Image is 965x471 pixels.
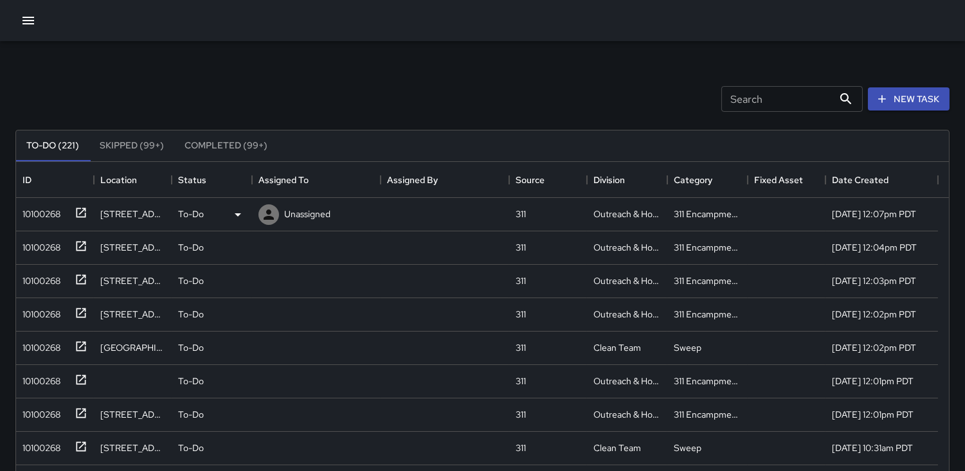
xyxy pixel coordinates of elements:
div: Category [674,162,712,198]
div: 10100268 [17,336,60,354]
div: Source [516,162,545,198]
div: 1201 Mission Street [100,308,165,321]
div: 311 [516,274,526,287]
p: To-Do [178,274,204,287]
button: Completed (99+) [174,130,278,161]
div: 311 [516,208,526,220]
div: 1292 Market Street [100,208,165,220]
div: ID [16,162,94,198]
div: Status [178,162,206,198]
div: Category [667,162,748,198]
div: 9/26/2025, 12:02pm PDT [832,308,916,321]
div: 1171 Mission Street [100,341,165,354]
div: 311 Encampments [674,241,741,254]
div: 10100268 [17,202,60,220]
button: To-Do (221) [16,130,89,161]
div: Outreach & Hospitality [593,408,661,421]
div: Assigned By [381,162,509,198]
p: To-Do [178,441,204,454]
div: Fixed Asset [748,162,825,198]
div: Clean Team [593,341,641,354]
div: 311 Encampments [674,375,741,387]
div: 10100268 [17,303,60,321]
div: Division [587,162,667,198]
div: 10100268 [17,403,60,421]
div: Location [100,162,137,198]
div: 311 [516,375,526,387]
div: 311 Encampments [674,408,741,421]
div: Location [94,162,172,198]
p: To-Do [178,341,204,354]
div: Clean Team [593,441,641,454]
div: 10100268 [17,369,60,387]
div: 311 [516,341,526,354]
div: Division [593,162,625,198]
div: 311 [516,241,526,254]
div: 311 Encampments [674,208,741,220]
div: 311 Encampments [674,274,741,287]
div: Assigned By [387,162,438,198]
div: 311 [516,408,526,421]
div: 9/26/2025, 12:01pm PDT [832,408,914,421]
div: 10100268 [17,236,60,254]
button: Skipped (99+) [89,130,174,161]
p: Unassigned [284,208,330,220]
div: 9/26/2025, 12:07pm PDT [832,208,916,220]
p: To-Do [178,241,204,254]
div: Date Created [832,162,888,198]
p: To-Do [178,408,204,421]
div: Assigned To [252,162,381,198]
button: New Task [868,87,950,111]
div: Outreach & Hospitality [593,375,661,387]
div: 10100268 [17,436,60,454]
div: 311 [516,308,526,321]
div: 9/26/2025, 12:03pm PDT [832,274,916,287]
div: 88 6th Street [100,241,165,254]
div: Sweep [674,441,701,454]
div: 311 [516,441,526,454]
div: Outreach & Hospitality [593,308,661,321]
div: 9/26/2025, 12:01pm PDT [832,375,914,387]
div: 9/26/2025, 12:04pm PDT [832,241,917,254]
div: 1159 Mission Street [100,408,165,421]
div: Outreach & Hospitality [593,241,661,254]
div: ID [23,162,32,198]
div: Assigned To [258,162,309,198]
div: Outreach & Hospitality [593,274,661,287]
p: To-Do [178,208,204,220]
div: 1198 Mission Street [100,441,165,454]
div: Fixed Asset [754,162,803,198]
div: Status [172,162,252,198]
p: To-Do [178,375,204,387]
div: Date Created [825,162,938,198]
div: 9/26/2025, 10:31am PDT [832,441,913,454]
div: 9/26/2025, 12:02pm PDT [832,341,916,354]
div: Outreach & Hospitality [593,208,661,220]
div: 10100268 [17,269,60,287]
p: To-Do [178,308,204,321]
div: Sweep [674,341,701,354]
div: Source [509,162,587,198]
div: 311 Encampments [674,308,741,321]
div: 66 8th Street [100,274,165,287]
